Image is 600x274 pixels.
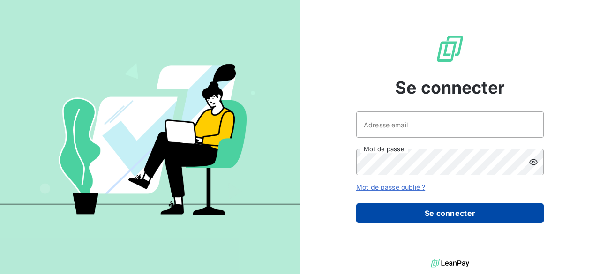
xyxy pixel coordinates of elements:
button: Se connecter [356,203,544,223]
img: Logo LeanPay [435,34,465,64]
img: logo [431,256,469,270]
input: placeholder [356,111,544,138]
a: Mot de passe oublié ? [356,183,425,191]
span: Se connecter [395,75,505,100]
